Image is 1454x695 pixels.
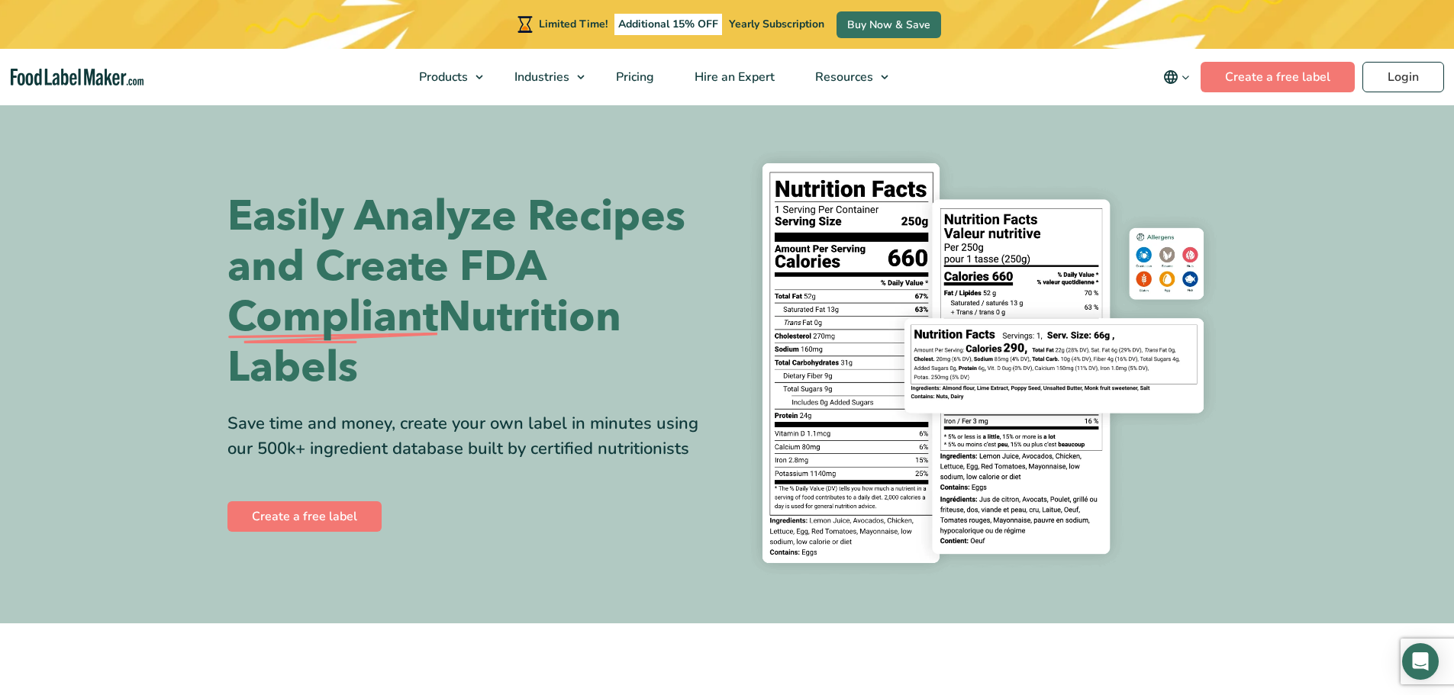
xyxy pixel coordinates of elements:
[227,191,716,393] h1: Easily Analyze Recipes and Create FDA Nutrition Labels
[1201,62,1355,92] a: Create a free label
[414,69,469,85] span: Products
[227,501,382,532] a: Create a free label
[539,17,608,31] span: Limited Time!
[227,411,716,462] div: Save time and money, create your own label in minutes using our 500k+ ingredient database built b...
[614,14,722,35] span: Additional 15% OFF
[495,49,592,105] a: Industries
[596,49,671,105] a: Pricing
[811,69,875,85] span: Resources
[227,292,438,343] span: Compliant
[399,49,491,105] a: Products
[1362,62,1444,92] a: Login
[510,69,571,85] span: Industries
[837,11,941,38] a: Buy Now & Save
[1402,643,1439,680] div: Open Intercom Messenger
[675,49,791,105] a: Hire an Expert
[690,69,776,85] span: Hire an Expert
[611,69,656,85] span: Pricing
[729,17,824,31] span: Yearly Subscription
[795,49,896,105] a: Resources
